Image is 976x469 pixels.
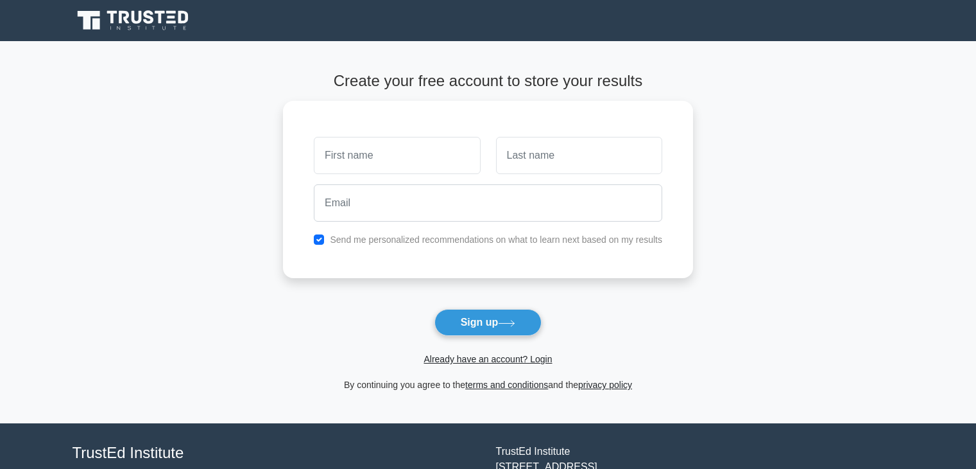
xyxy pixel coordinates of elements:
h4: Create your free account to store your results [283,72,693,91]
button: Sign up [434,309,542,336]
input: First name [314,137,480,174]
div: By continuing you agree to the and the [275,377,701,393]
a: Already have an account? Login [424,354,552,364]
label: Send me personalized recommendations on what to learn next based on my results [330,234,662,245]
h4: TrustEd Institute [73,444,481,463]
input: Last name [496,137,662,174]
a: terms and conditions [465,380,548,390]
a: privacy policy [578,380,632,390]
input: Email [314,184,662,222]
